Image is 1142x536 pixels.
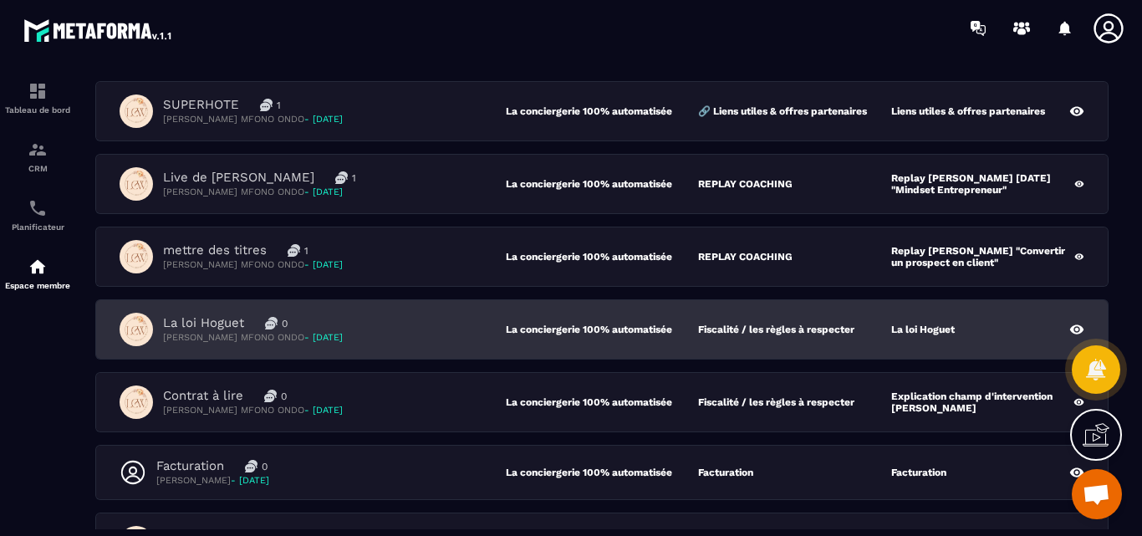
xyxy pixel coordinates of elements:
[28,257,48,277] img: automations
[163,186,356,198] p: [PERSON_NAME] MFONO ONDO
[277,99,281,112] p: 1
[163,388,243,404] p: Contrat à lire
[4,164,71,173] p: CRM
[4,281,71,290] p: Espace membre
[231,475,269,486] span: - [DATE]
[4,127,71,186] a: formationformationCRM
[698,467,753,478] p: Facturation
[698,178,793,190] p: REPLAY COACHING
[506,178,699,190] p: La conciergerie 100% automatisée
[163,315,244,331] p: La loi Hoguet
[506,251,699,263] p: La conciergerie 100% automatisée
[28,198,48,218] img: scheduler
[304,114,343,125] span: - [DATE]
[506,467,699,478] p: La conciergerie 100% automatisée
[335,171,348,184] img: messages
[265,317,278,329] img: messages
[352,171,356,185] p: 1
[304,186,343,197] span: - [DATE]
[163,331,343,344] p: [PERSON_NAME] MFONO ONDO
[304,244,308,258] p: 1
[28,140,48,160] img: formation
[288,244,300,257] img: messages
[891,324,955,335] p: La loi Hoguet
[4,222,71,232] p: Planificateur
[891,391,1073,414] p: Explication champ d'intervention [PERSON_NAME]
[698,251,793,263] p: REPLAY COACHING
[304,259,343,270] span: - [DATE]
[156,474,269,487] p: [PERSON_NAME]
[281,390,287,403] p: 0
[260,99,273,111] img: messages
[1072,469,1122,519] a: Ouvrir le chat
[28,81,48,101] img: formation
[262,460,268,473] p: 0
[304,405,343,416] span: - [DATE]
[304,332,343,343] span: - [DATE]
[891,105,1045,117] p: Liens utiles & offres partenaires
[891,245,1074,268] p: Replay [PERSON_NAME] "Convertir un prospect en client"
[23,15,174,45] img: logo
[163,258,343,271] p: [PERSON_NAME] MFONO ONDO
[163,170,314,186] p: Live de [PERSON_NAME]
[4,69,71,127] a: formationformationTableau de bord
[698,105,867,117] p: 🔗 Liens utiles & offres partenaires
[163,113,343,125] p: [PERSON_NAME] MFONO ONDO
[698,396,854,408] p: Fiscalité / les règles à respecter
[891,467,946,478] p: Facturation
[163,404,343,416] p: [PERSON_NAME] MFONO ONDO
[163,242,267,258] p: mettre des titres
[891,172,1074,196] p: Replay [PERSON_NAME] [DATE] "Mindset Entrepreneur"
[4,244,71,303] a: automationsautomationsEspace membre
[4,105,71,115] p: Tableau de bord
[4,186,71,244] a: schedulerschedulerPlanificateur
[506,105,699,117] p: La conciergerie 100% automatisée
[506,396,699,408] p: La conciergerie 100% automatisée
[282,317,288,330] p: 0
[163,97,239,113] p: SUPERHOTE
[698,324,854,335] p: Fiscalité / les règles à respecter
[245,460,257,472] img: messages
[506,324,699,335] p: La conciergerie 100% automatisée
[264,390,277,402] img: messages
[156,458,224,474] p: Facturation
